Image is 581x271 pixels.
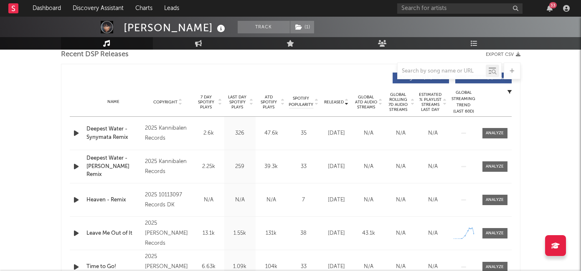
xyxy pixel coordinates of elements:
[419,129,447,138] div: N/A
[86,263,141,271] a: Time to Go!
[355,196,383,204] div: N/A
[195,129,222,138] div: 2.6k
[195,163,222,171] div: 2.25k
[153,100,178,105] span: Copyright
[226,95,249,110] span: Last Day Spotify Plays
[289,229,318,238] div: 38
[355,129,383,138] div: N/A
[387,196,415,204] div: N/A
[355,263,383,271] div: N/A
[86,125,141,141] a: Deepest Water - Synymata Remix
[226,196,254,204] div: N/A
[86,196,141,204] a: Heaven - Remix
[547,5,553,12] button: 33
[387,229,415,238] div: N/A
[86,99,141,105] div: Name
[124,21,227,35] div: [PERSON_NAME]
[397,3,523,14] input: Search for artists
[355,95,378,110] span: Global ATD Audio Streams
[226,263,254,271] div: 1.09k
[226,129,254,138] div: 326
[145,157,190,177] div: 2025 Kannibalen Records
[387,163,415,171] div: N/A
[486,52,520,57] button: Export CSV
[289,129,318,138] div: 35
[322,196,350,204] div: [DATE]
[451,90,476,115] div: Global Streaming Trend (Last 60D)
[258,229,285,238] div: 131k
[226,229,254,238] div: 1.55k
[195,229,222,238] div: 13.1k
[226,163,254,171] div: 259
[387,263,415,271] div: N/A
[324,100,344,105] span: Released
[238,21,290,33] button: Track
[258,196,285,204] div: N/A
[86,229,141,238] a: Leave Me Out of It
[419,163,447,171] div: N/A
[195,95,217,110] span: 7 Day Spotify Plays
[355,163,383,171] div: N/A
[145,218,190,248] div: 2025 [PERSON_NAME] Records
[86,154,141,179] a: Deepest Water - [PERSON_NAME] Remix
[289,163,318,171] div: 33
[290,21,314,33] button: (1)
[322,263,350,271] div: [DATE]
[289,95,313,108] span: Spotify Popularity
[290,21,315,33] span: ( 1 )
[195,263,222,271] div: 6.63k
[61,50,129,60] span: Recent DSP Releases
[258,129,285,138] div: 47.6k
[145,123,190,143] div: 2025 Kannibalen Records
[419,196,447,204] div: N/A
[549,2,557,8] div: 33
[322,163,350,171] div: [DATE]
[322,129,350,138] div: [DATE]
[258,95,280,110] span: ATD Spotify Plays
[398,68,486,75] input: Search by song name or URL
[419,229,447,238] div: N/A
[258,263,285,271] div: 104k
[289,196,318,204] div: 7
[419,263,447,271] div: N/A
[322,229,350,238] div: [DATE]
[387,129,415,138] div: N/A
[387,92,410,112] span: Global Rolling 7D Audio Streams
[195,196,222,204] div: N/A
[355,229,383,238] div: 43.1k
[258,163,285,171] div: 39.3k
[289,263,318,271] div: 33
[145,190,190,210] div: 2025 10113097 Records DK
[419,92,442,112] span: Estimated % Playlist Streams Last Day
